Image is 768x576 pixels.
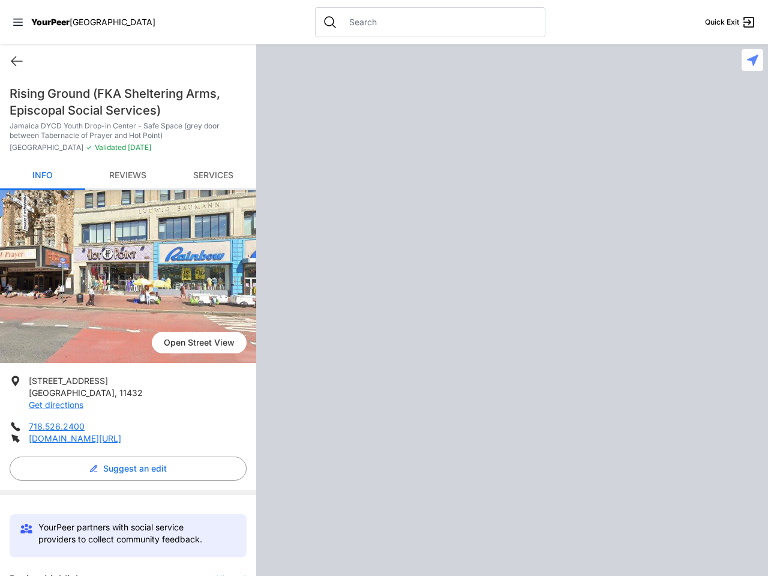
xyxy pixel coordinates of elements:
span: , [115,388,117,398]
a: Reviews [85,162,170,190]
a: Quick Exit [705,15,756,29]
span: Quick Exit [705,17,739,27]
span: YourPeer [31,17,70,27]
span: [GEOGRAPHIC_DATA] [70,17,155,27]
span: [DATE] [126,143,151,152]
span: Validated [95,143,126,152]
p: YourPeer partners with social service providers to collect community feedback. [38,521,223,545]
button: Suggest an edit [10,457,247,481]
a: YourPeer[GEOGRAPHIC_DATA] [31,19,155,26]
a: [DOMAIN_NAME][URL] [29,433,121,443]
a: Get directions [29,400,83,410]
span: Suggest an edit [103,463,167,475]
a: Services [170,162,256,190]
span: [GEOGRAPHIC_DATA] [10,143,83,152]
span: 11432 [119,388,143,398]
span: [STREET_ADDRESS] [29,376,108,386]
a: 718.526.2400 [29,421,85,431]
h1: Rising Ground (FKA Sheltering Arms, Episcopal Social Services) [10,85,247,119]
p: Jamaica DYCD Youth Drop-in Center - Safe Space (grey door between Tabernacle of Prayer and Hot Po... [10,121,247,140]
input: Search [342,16,538,28]
span: ✓ [86,143,92,152]
span: Open Street View [152,332,247,353]
span: [GEOGRAPHIC_DATA] [29,388,115,398]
